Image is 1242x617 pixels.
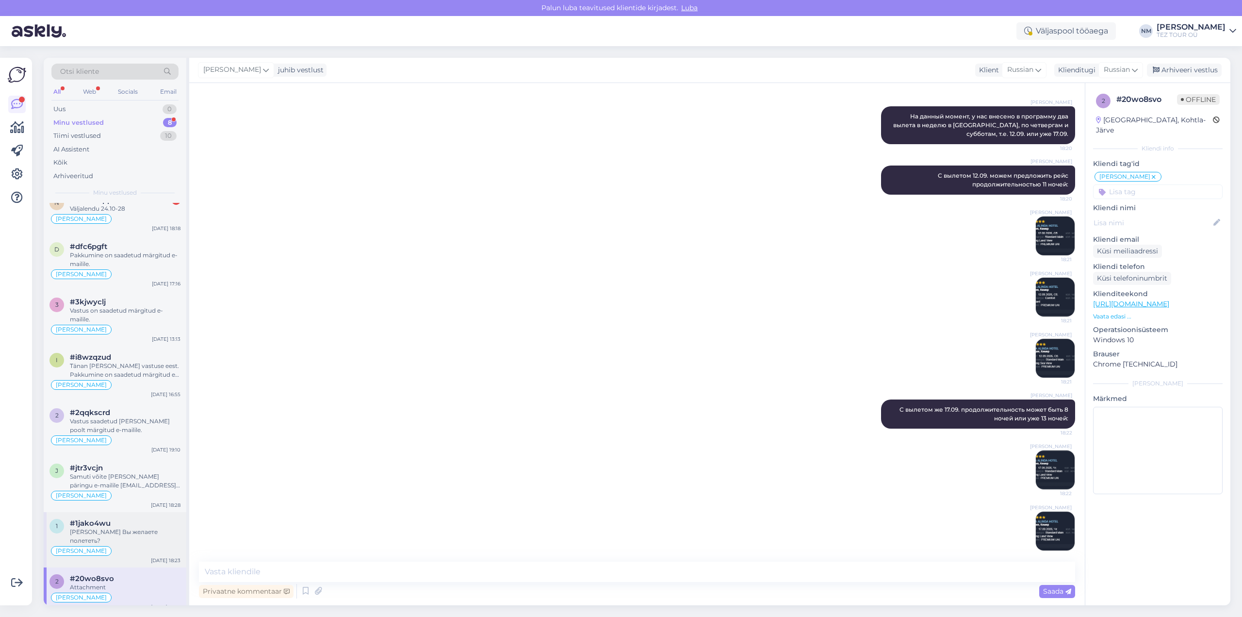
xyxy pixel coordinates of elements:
[1096,115,1213,135] div: [GEOGRAPHIC_DATA], Kohtla-Järve
[151,446,180,453] div: [DATE] 19:10
[1093,245,1162,258] div: Küsi meiliaadressi
[53,118,104,128] div: Minu vestlused
[55,578,59,585] span: 2
[70,519,111,528] span: #1jako4wu
[1093,379,1223,388] div: [PERSON_NAME]
[1177,94,1220,105] span: Offline
[1036,217,1075,255] img: Attachment
[1093,234,1223,245] p: Kliendi email
[1036,145,1072,152] span: 18:20
[151,557,180,564] div: [DATE] 18:23
[158,85,179,98] div: Email
[70,362,180,379] div: Tänan [PERSON_NAME] vastuse eest. Pakkumine on saadetud märgitud e-mailile.
[60,67,99,77] span: Otsi kliente
[1016,22,1116,40] div: Väljaspool tööaega
[1007,65,1033,75] span: Russian
[53,104,65,114] div: Uus
[1030,158,1072,165] span: [PERSON_NAME]
[163,118,177,128] div: 8
[1147,64,1222,77] div: Arhiveeri vestlus
[70,298,106,306] span: #3kjwyclj
[1093,289,1223,299] p: Klienditeekond
[1093,159,1223,169] p: Kliendi tag'id
[81,85,98,98] div: Web
[56,437,107,443] span: [PERSON_NAME]
[163,104,177,114] div: 0
[1035,551,1072,558] span: 18:22
[116,85,140,98] div: Socials
[55,467,58,474] span: j
[56,271,107,277] span: [PERSON_NAME]
[8,66,26,84] img: Askly Logo
[56,548,107,554] span: [PERSON_NAME]
[70,472,180,490] div: Samuti võite [PERSON_NAME] päringu e-mailile [EMAIL_ADDRESS][DOMAIN_NAME], kui Teil on juba olema...
[1094,217,1211,228] input: Lisa nimi
[55,301,59,308] span: 3
[70,353,111,362] span: #i8wzqzud
[1036,429,1072,436] span: 18:22
[53,171,93,181] div: Arhiveeritud
[70,583,180,592] div: Attachment
[152,225,180,232] div: [DATE] 18:18
[56,382,107,388] span: [PERSON_NAME]
[1030,443,1072,450] span: [PERSON_NAME]
[1030,270,1072,277] span: [PERSON_NAME]
[1036,278,1075,317] img: Attachment
[1093,184,1223,199] input: Lisa tag
[93,188,137,197] span: Minu vestlused
[53,158,67,167] div: Kõik
[1030,99,1072,106] span: [PERSON_NAME]
[54,199,59,206] span: n
[1035,317,1072,324] span: 18:21
[1054,65,1095,75] div: Klienditugi
[899,406,1070,422] span: С вылетом же 17.09. продолжительность может быть 8 ночей или уже 13 ночей:
[70,251,180,268] div: Pakkumine on saadetud märgitud e-mailile.
[199,585,294,598] div: Privaatne kommentaar
[1104,65,1130,75] span: Russian
[70,528,180,545] div: [PERSON_NAME] Вы желаете полететь?
[1093,262,1223,272] p: Kliendi telefon
[1043,587,1071,596] span: Saada
[1093,335,1223,345] p: Windows 10
[1036,450,1075,489] img: Attachment
[56,595,107,600] span: [PERSON_NAME]
[1093,144,1223,153] div: Kliendi info
[53,145,89,154] div: AI Assistent
[56,216,107,222] span: [PERSON_NAME]
[1093,359,1223,369] p: Chrome [TECHNICAL_ID]
[1093,312,1223,321] p: Vaata edasi ...
[1030,504,1072,511] span: [PERSON_NAME]
[70,464,103,472] span: #jtr3vcjn
[1030,209,1072,216] span: [PERSON_NAME]
[70,306,180,324] div: Vastus on saadetud märgitud e-mailile.
[152,280,180,287] div: [DATE] 17:16
[151,501,180,509] div: [DATE] 18:28
[1093,325,1223,335] p: Operatsioonisüsteem
[151,391,180,398] div: [DATE] 16:55
[1102,97,1105,104] span: 2
[1093,349,1223,359] p: Brauser
[70,574,114,583] span: #20wo8svo
[1157,31,1226,39] div: TEZ TOUR OÜ
[1157,23,1226,31] div: [PERSON_NAME]
[70,408,110,417] span: #2qqkscrd
[54,246,59,253] span: d
[1116,94,1177,105] div: # 20wo8svo
[1093,300,1169,308] a: [URL][DOMAIN_NAME]
[53,131,101,141] div: Tiimi vestlused
[1093,394,1223,404] p: Märkmed
[1030,331,1072,338] span: [PERSON_NAME]
[56,522,58,530] span: 1
[152,335,180,343] div: [DATE] 13:13
[1035,490,1072,497] span: 18:22
[160,131,177,141] div: 10
[1036,195,1072,202] span: 18:20
[70,204,180,213] div: Väljalendu 24.10-28
[1036,512,1075,550] img: Attachment
[1035,256,1072,263] span: 18:21
[1093,203,1223,213] p: Kliendi nimi
[55,412,59,419] span: 2
[1157,23,1236,39] a: [PERSON_NAME]TEZ TOUR OÜ
[151,603,180,611] div: [DATE] 18:22
[1030,392,1072,399] span: [PERSON_NAME]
